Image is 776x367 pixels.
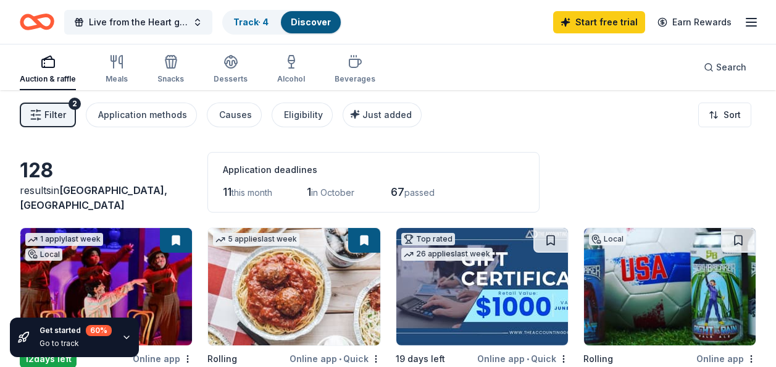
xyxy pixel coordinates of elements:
button: Snacks [157,49,184,90]
div: Causes [219,108,252,122]
span: 11 [223,185,232,198]
span: this month [232,187,272,198]
span: [GEOGRAPHIC_DATA], [GEOGRAPHIC_DATA] [20,184,167,211]
button: Alcohol [277,49,305,90]
img: Image for Oregon Children's Theatre [20,228,192,345]
div: 1 apply last week [25,233,103,246]
div: Online app [696,351,756,366]
div: 128 [20,158,193,183]
div: Top rated [401,233,455,245]
div: results [20,183,193,213]
div: Online app Quick [477,351,569,366]
span: Just added [362,109,412,120]
div: Go to track [40,339,112,348]
div: Local [25,248,62,261]
button: Meals [106,49,128,90]
div: Snacks [157,74,184,84]
button: Sort [698,103,751,127]
div: Online app Quick [290,351,381,366]
button: Live from the Heart gala [64,10,212,35]
img: Image for The Old Spaghetti Factory [208,228,380,345]
div: Auction & raffle [20,74,76,84]
span: Live from the Heart gala [89,15,188,30]
span: Sort [724,108,741,122]
a: Track· 4 [233,17,269,27]
a: Start free trial [553,11,645,33]
span: Search [716,60,746,75]
div: Eligibility [284,108,323,122]
div: Get started [40,325,112,336]
span: • [527,354,529,364]
div: Desserts [214,74,248,84]
button: Auction & raffle [20,49,76,90]
div: Meals [106,74,128,84]
div: 19 days left [396,352,445,366]
div: Rolling [207,352,237,366]
button: Eligibility [272,103,333,127]
span: 1 [307,185,311,198]
button: Just added [343,103,422,127]
button: Application methods [86,103,197,127]
span: • [339,354,341,364]
span: in [20,184,167,211]
button: Track· 4Discover [222,10,342,35]
div: Alcohol [277,74,305,84]
img: Image for The Accounting Doctor [396,228,568,345]
a: Home [20,7,54,36]
button: Causes [207,103,262,127]
button: Desserts [214,49,248,90]
div: Local [589,233,626,245]
span: Filter [44,108,66,122]
a: Discover [291,17,331,27]
a: Earn Rewards [650,11,739,33]
button: Beverages [335,49,375,90]
div: 5 applies last week [213,233,299,246]
img: Image for Stormbreaker Brewing [584,228,756,345]
div: Beverages [335,74,375,84]
button: Filter2 [20,103,76,127]
div: Application deadlines [223,162,524,177]
span: passed [404,187,435,198]
span: in October [311,187,354,198]
div: Application methods [98,108,187,122]
div: Rolling [583,352,613,366]
button: Search [694,55,756,80]
div: 26 applies last week [401,248,493,261]
div: 2 [69,98,81,110]
span: 67 [391,185,404,198]
div: 60 % [86,325,112,336]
